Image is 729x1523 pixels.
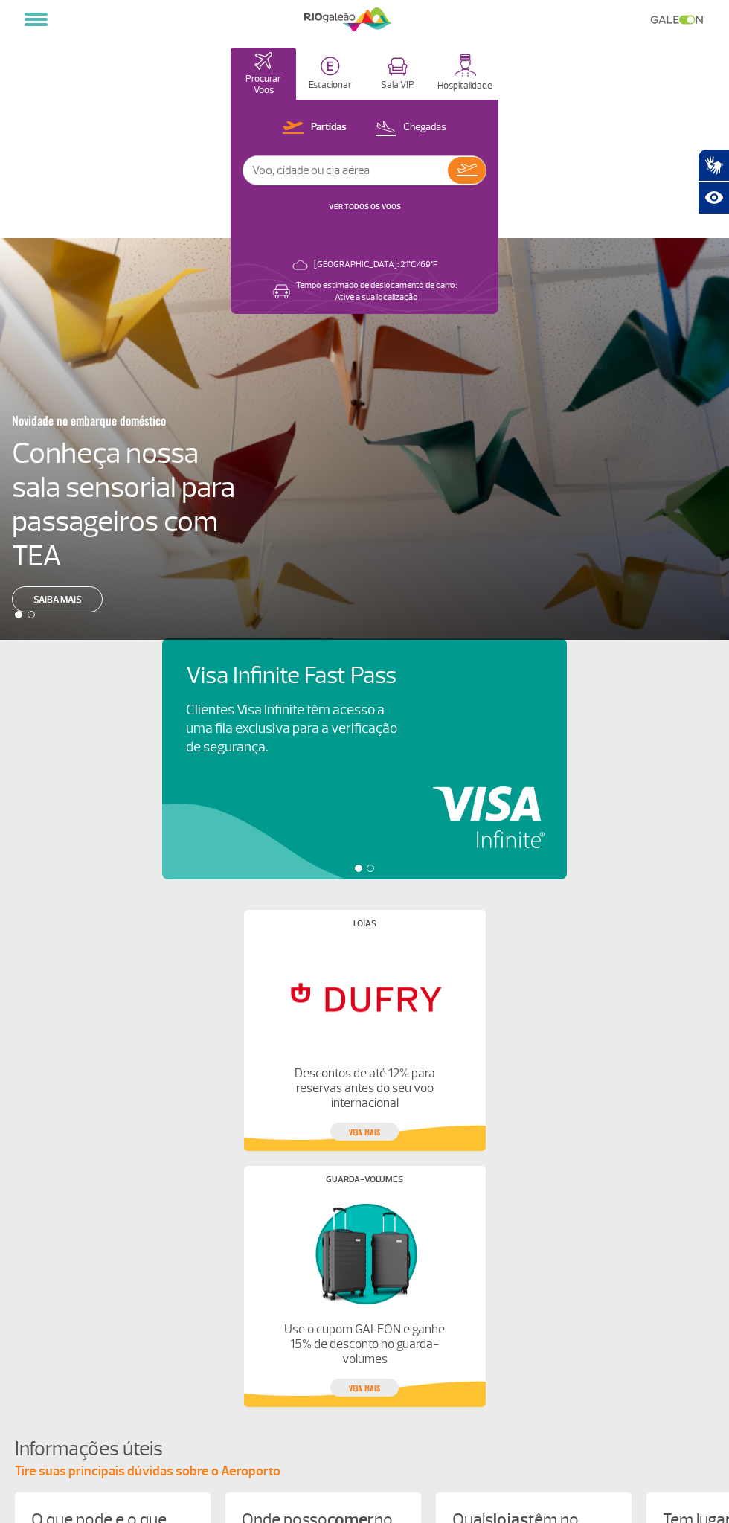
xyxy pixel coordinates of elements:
div: Plugin de acessibilidade da Hand Talk. [698,149,729,214]
a: veja mais [330,1379,399,1397]
input: Voo, cidade ou cia aérea [243,156,448,185]
button: Hospitalidade [431,48,498,100]
p: Estacionar [309,80,352,91]
img: carParkingHome.svg [321,57,340,76]
p: Sala VIP [381,80,414,91]
p: Clientes Visa Infinite têm acesso a uma fila exclusiva para a verificação de segurança. [186,701,397,757]
h4: Lojas [353,920,376,928]
h4: Guarda-volumes [326,1176,403,1184]
p: Procurar Voos [238,74,289,96]
button: Procurar Voos [231,48,296,100]
p: Use o cupom GALEON e ganhe 15% de desconto no guarda-volumes [283,1322,446,1367]
p: Tire suas principais dúvidas sobre o Aeroporto [15,1463,729,1481]
button: Sala VIP [364,48,430,100]
a: Saiba mais [12,586,103,612]
button: Partidas [278,118,351,138]
a: veja mais [330,1123,399,1141]
button: Abrir tradutor de língua de sinais. [698,149,729,182]
p: Tempo estimado de deslocamento de carro: Ative a sua localização [296,280,457,304]
img: hospitality.svg [454,54,477,77]
a: Visa Infinite Fast PassClientes Visa Infinite têm acesso a uma fila exclusiva para a verificação ... [186,662,543,757]
h3: Novidade no embarque doméstico [12,405,260,436]
img: airplaneHomeActive.svg [254,52,272,70]
p: Hospitalidade [437,80,492,92]
button: Estacionar [298,48,363,100]
p: [GEOGRAPHIC_DATA]: 21°C/69°F [314,259,437,271]
img: Guarda-volumes [283,1196,446,1310]
button: Abrir recursos assistivos. [698,182,729,214]
h4: Conheça nossa sala sensorial para passageiros com TEA [12,436,248,573]
a: VER TODOS OS VOOS [329,202,401,211]
h4: Informações úteis [15,1435,729,1463]
img: Lojas [283,940,446,1054]
p: Descontos de até 12% para reservas antes do seu voo internacional [283,1066,446,1111]
p: Partidas [311,121,347,135]
h4: Visa Infinite Fast Pass [186,662,423,690]
button: Chegadas [370,118,451,138]
button: VER TODOS OS VOOS [324,201,405,213]
p: Chegadas [403,121,446,135]
img: vipRoom.svg [388,57,408,76]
